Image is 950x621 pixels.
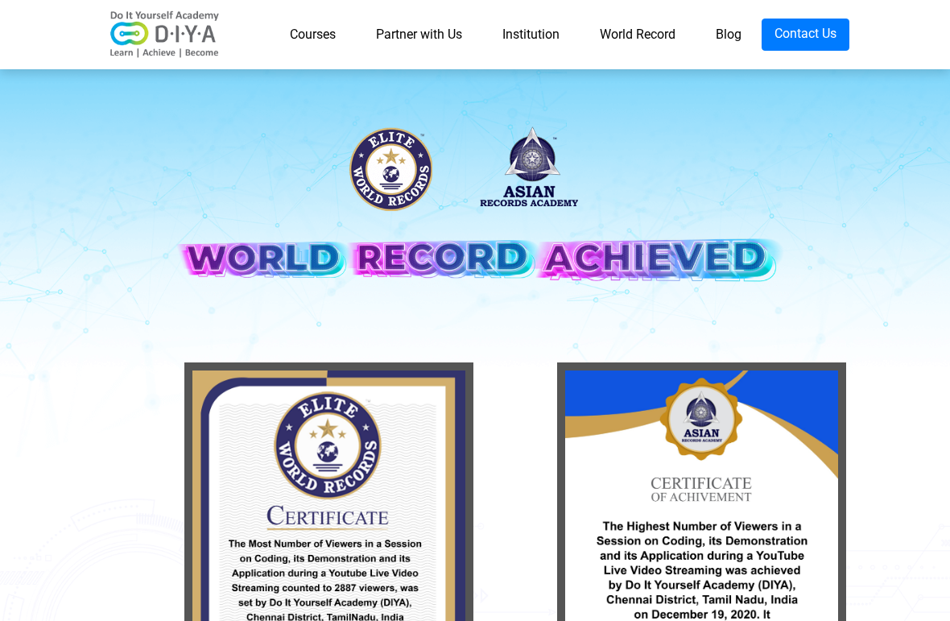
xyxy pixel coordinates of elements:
a: Blog [696,19,762,51]
img: banner-desk.png [165,115,785,315]
a: Institution [482,19,580,51]
a: Contact Us [762,19,849,51]
a: Partner with Us [356,19,482,51]
a: Courses [270,19,356,51]
a: World Record [580,19,696,51]
img: logo-v2.png [101,10,229,59]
